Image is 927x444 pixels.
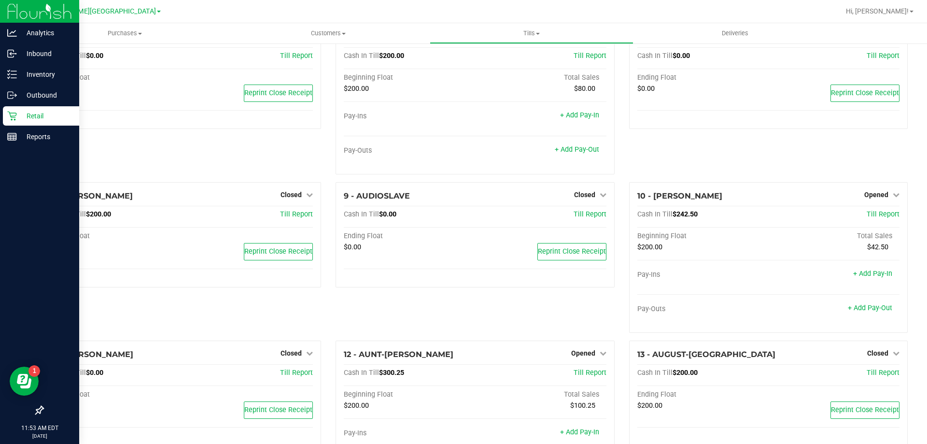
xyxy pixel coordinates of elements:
[7,111,17,121] inline-svg: Retail
[864,191,888,199] span: Opened
[379,52,404,60] span: $200.00
[637,271,769,279] div: Pay-Ins
[7,28,17,38] inline-svg: Analytics
[10,367,39,396] iframe: Resource center
[344,73,475,82] div: Beginning Float
[51,350,133,359] span: 11 - [PERSON_NAME]
[17,131,75,143] p: Reports
[344,369,379,377] span: Cash In Till
[344,52,379,60] span: Cash In Till
[51,191,133,201] span: 8 - [PERSON_NAME]
[709,29,761,38] span: Deliveries
[853,270,892,278] a: + Add Pay-In
[867,210,899,218] a: Till Report
[17,48,75,59] p: Inbound
[244,243,313,260] button: Reprint Close Receipt
[86,52,103,60] span: $0.00
[281,349,302,357] span: Closed
[830,401,899,419] button: Reprint Close Receipt
[7,90,17,100] inline-svg: Outbound
[637,73,769,82] div: Ending Float
[280,369,313,377] a: Till Report
[574,369,606,377] a: Till Report
[574,52,606,60] a: Till Report
[637,369,673,377] span: Cash In Till
[4,424,75,432] p: 11:53 AM EDT
[673,52,690,60] span: $0.00
[244,401,313,419] button: Reprint Close Receipt
[344,146,475,155] div: Pay-Outs
[7,70,17,79] inline-svg: Inventory
[538,247,606,256] span: Reprint Close Receipt
[23,23,226,43] a: Purchases
[637,350,775,359] span: 13 - AUGUST-[GEOGRAPHIC_DATA]
[17,27,75,39] p: Analytics
[280,210,313,218] a: Till Report
[344,85,369,93] span: $200.00
[637,191,722,201] span: 10 - [PERSON_NAME]
[51,390,182,399] div: Ending Float
[637,243,662,251] span: $200.00
[560,428,599,436] a: + Add Pay-In
[637,390,769,399] div: Ending Float
[7,132,17,142] inline-svg: Reports
[226,23,430,43] a: Customers
[846,7,909,15] span: Hi, [PERSON_NAME]!
[560,111,599,119] a: + Add Pay-In
[344,112,475,121] div: Pay-Ins
[344,429,475,438] div: Pay-Ins
[637,305,769,314] div: Pay-Outs
[244,85,313,102] button: Reprint Close Receipt
[475,73,606,82] div: Total Sales
[867,52,899,60] a: Till Report
[574,210,606,218] a: Till Report
[430,23,633,43] a: Tills
[867,243,888,251] span: $42.50
[7,49,17,58] inline-svg: Inbound
[244,89,312,97] span: Reprint Close Receipt
[637,85,655,93] span: $0.00
[574,191,595,199] span: Closed
[244,247,312,256] span: Reprint Close Receipt
[637,401,662,410] span: $200.00
[86,369,103,377] span: $0.00
[768,232,899,241] div: Total Sales
[51,232,182,241] div: Ending Float
[344,350,453,359] span: 12 - AUNT-[PERSON_NAME]
[227,29,429,38] span: Customers
[344,232,475,241] div: Ending Float
[86,210,111,218] span: $200.00
[571,349,595,357] span: Opened
[570,401,595,410] span: $100.25
[673,369,698,377] span: $200.00
[831,406,899,414] span: Reprint Close Receipt
[280,52,313,60] a: Till Report
[537,243,606,260] button: Reprint Close Receipt
[673,210,698,218] span: $242.50
[344,401,369,410] span: $200.00
[344,243,361,251] span: $0.00
[555,145,599,154] a: + Add Pay-Out
[867,369,899,377] a: Till Report
[574,85,595,93] span: $80.00
[830,85,899,102] button: Reprint Close Receipt
[17,110,75,122] p: Retail
[637,210,673,218] span: Cash In Till
[633,23,837,43] a: Deliveries
[344,191,410,201] span: 9 - AUDIOSLAVE
[344,210,379,218] span: Cash In Till
[23,29,226,38] span: Purchases
[867,349,888,357] span: Closed
[344,390,475,399] div: Beginning Float
[4,432,75,440] p: [DATE]
[17,69,75,80] p: Inventory
[379,210,396,218] span: $0.00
